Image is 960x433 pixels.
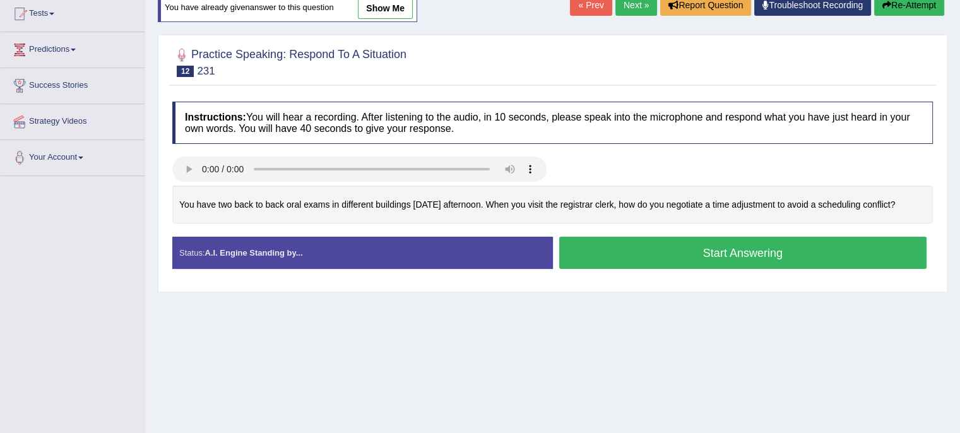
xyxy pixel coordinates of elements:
small: 231 [197,65,215,77]
div: Status: [172,237,553,269]
a: Predictions [1,32,145,64]
button: Start Answering [559,237,927,269]
h2: Practice Speaking: Respond To A Situation [172,45,406,77]
a: Your Account [1,140,145,172]
b: Instructions: [185,112,246,122]
a: Success Stories [1,68,145,100]
div: You have two back to back oral exams in different buildings [DATE] afternoon. When you visit the ... [172,186,933,224]
h4: You will hear a recording. After listening to the audio, in 10 seconds, please speak into the mic... [172,102,933,144]
span: 12 [177,66,194,77]
strong: A.I. Engine Standing by... [204,248,302,258]
a: Strategy Videos [1,104,145,136]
